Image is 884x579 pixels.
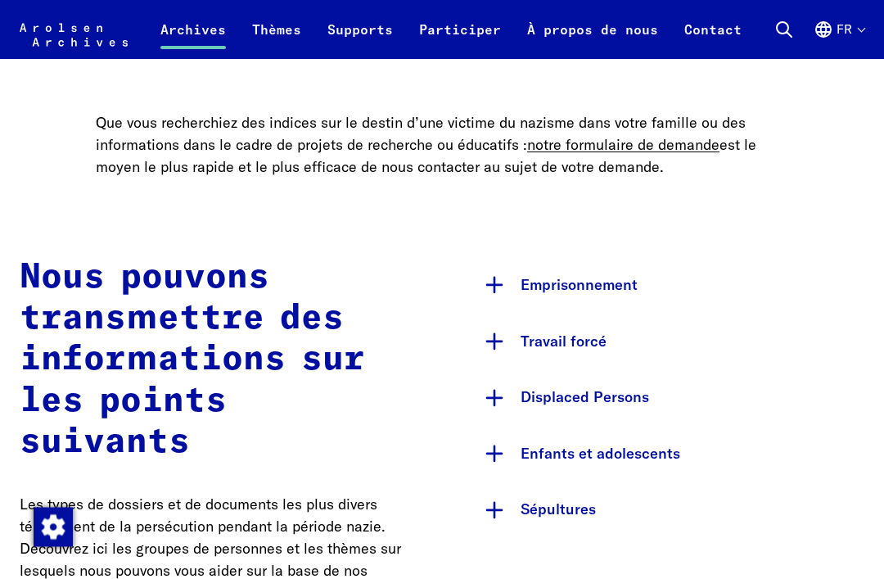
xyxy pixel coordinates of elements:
[20,261,365,460] strong: Nous pouvons transmettre des informations sur les points suivants
[475,482,864,539] button: Sépultures
[406,20,514,59] a: Participer
[34,508,73,547] img: Modification du consentement
[475,427,864,483] button: Enfants et adolescents
[33,507,72,546] div: Modification du consentement
[671,20,755,59] a: Contact
[514,20,671,59] a: À propos de nous
[96,113,788,179] p: Que vous recherchiez des indices sur le destin d’une victime du nazisme dans votre famille ou des...
[147,20,239,59] a: Archives
[147,10,755,49] nav: Principal
[475,370,864,427] button: Displaced Persons
[527,136,719,155] a: notre formulaire de demande
[475,314,864,371] button: Travail forcé
[314,20,406,59] a: Supports
[814,20,864,59] button: Français, sélection de la langue
[239,20,314,59] a: Thèmes
[475,258,864,314] button: Emprisonnement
